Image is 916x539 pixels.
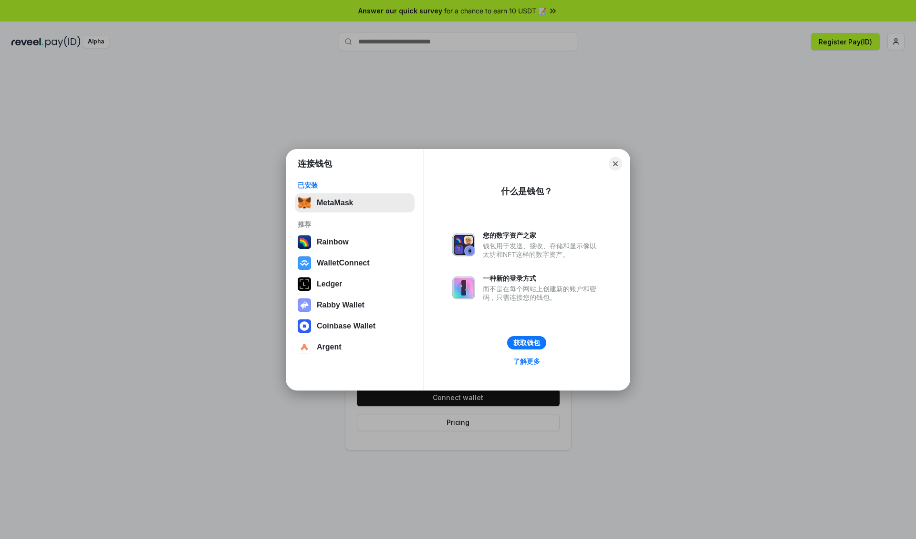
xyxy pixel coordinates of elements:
[298,340,311,354] img: svg+xml,%3Csvg%20width%3D%2228%22%20height%3D%2228%22%20viewBox%3D%220%200%2028%2028%22%20fill%3D...
[513,338,540,347] div: 获取钱包
[298,256,311,270] img: svg+xml,%3Csvg%20width%3D%2228%22%20height%3D%2228%22%20viewBox%3D%220%200%2028%2028%22%20fill%3D...
[452,276,475,299] img: svg+xml,%3Csvg%20xmlns%3D%22http%3A%2F%2Fwww.w3.org%2F2000%2Fsvg%22%20fill%3D%22none%22%20viewBox...
[295,193,415,212] button: MetaMask
[298,196,311,210] img: svg+xml,%3Csvg%20fill%3D%22none%22%20height%3D%2233%22%20viewBox%3D%220%200%2035%2033%22%20width%...
[295,254,415,273] button: WalletConnect
[317,199,353,207] div: MetaMask
[298,319,311,333] img: svg+xml,%3Csvg%20width%3D%2228%22%20height%3D%2228%22%20viewBox%3D%220%200%2028%2028%22%20fill%3D...
[317,238,349,246] div: Rainbow
[298,158,332,169] h1: 连接钱包
[513,357,540,366] div: 了解更多
[452,233,475,256] img: svg+xml,%3Csvg%20xmlns%3D%22http%3A%2F%2Fwww.w3.org%2F2000%2Fsvg%22%20fill%3D%22none%22%20viewBox...
[483,242,601,259] div: 钱包用于发送、接收、存储和显示像以太坊和NFT这样的数字资产。
[483,231,601,240] div: 您的数字资产之家
[317,343,342,351] div: Argent
[295,296,415,315] button: Rabby Wallet
[317,301,364,309] div: Rabby Wallet
[295,233,415,252] button: Rainbow
[508,355,546,368] a: 了解更多
[298,277,311,291] img: svg+xml,%3Csvg%20xmlns%3D%22http%3A%2F%2Fwww.w3.org%2F2000%2Fsvg%22%20width%3D%2228%22%20height%3...
[483,285,601,302] div: 而不是在每个网站上创建新的账户和密码，只需连接您的钱包。
[295,338,415,357] button: Argent
[295,317,415,336] button: Coinbase Wallet
[295,275,415,294] button: Ledger
[507,336,546,349] button: 获取钱包
[298,181,412,190] div: 已安装
[483,274,601,283] div: 一种新的登录方式
[298,220,412,229] div: 推荐
[317,259,370,267] div: WalletConnect
[609,157,622,170] button: Close
[298,235,311,249] img: svg+xml,%3Csvg%20width%3D%22120%22%20height%3D%22120%22%20viewBox%3D%220%200%20120%20120%22%20fil...
[317,280,342,288] div: Ledger
[298,298,311,312] img: svg+xml,%3Csvg%20xmlns%3D%22http%3A%2F%2Fwww.w3.org%2F2000%2Fsvg%22%20fill%3D%22none%22%20viewBox...
[317,322,375,330] div: Coinbase Wallet
[501,186,552,197] div: 什么是钱包？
